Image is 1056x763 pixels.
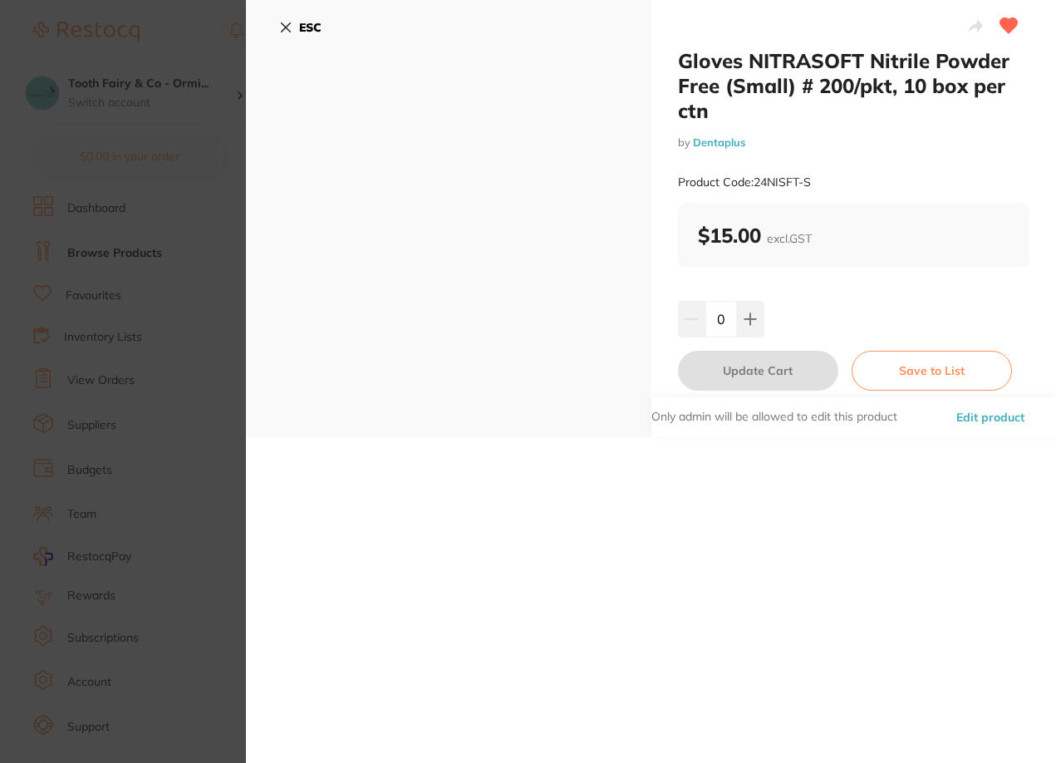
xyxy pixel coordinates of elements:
h2: Gloves NITRASOFT Nitrile Powder Free (Small) # 200/pkt, 10 box per ctn [678,48,1030,123]
button: Edit product [951,397,1029,437]
small: by [678,136,1030,149]
b: ESC [299,20,322,35]
p: Only admin will be allowed to edit this product [651,409,897,426]
button: Update Cart [678,351,838,391]
b: $15.00 [698,223,812,248]
span: excl. GST [767,231,812,246]
button: ESC [279,13,322,42]
small: Product Code: 24NISFT-S [678,175,811,190]
button: Save to List [852,351,1012,391]
a: Dentaplus [693,135,745,149]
